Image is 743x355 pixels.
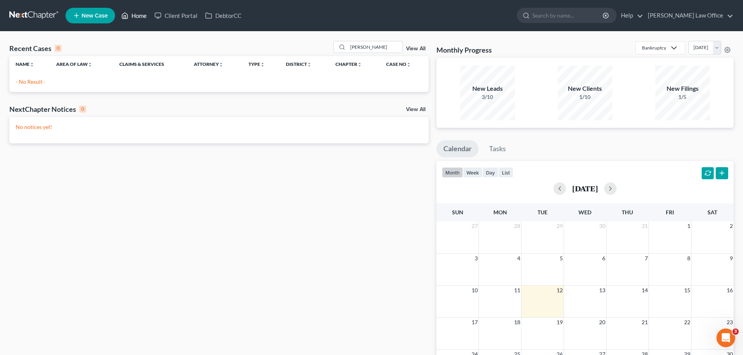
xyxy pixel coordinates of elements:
a: Attorneyunfold_more [194,61,223,67]
div: 0 [79,106,86,113]
span: 12 [556,286,564,295]
span: 28 [513,221,521,231]
a: Chapterunfold_more [335,61,362,67]
span: Fri [666,209,674,215]
a: Districtunfold_more [286,61,312,67]
span: Sat [708,209,717,215]
a: Nameunfold_more [16,61,34,67]
span: 3 [732,329,739,335]
i: unfold_more [357,62,362,67]
a: Help [617,9,643,23]
input: Search by name... [348,41,403,53]
input: Search by name... [532,8,604,23]
span: Sun [452,209,463,215]
span: 7 [644,254,649,263]
span: 2 [729,221,734,231]
a: Area of Lawunfold_more [56,61,92,67]
span: 18 [513,318,521,327]
div: New Filings [655,84,710,93]
a: Client Portal [151,9,201,23]
span: 30 [598,221,606,231]
span: Wed [578,209,591,215]
span: 6 [601,254,606,263]
a: Calendar [436,140,479,157]
div: NextChapter Notices [9,104,86,114]
div: 1/5 [655,93,710,101]
span: 3 [474,254,479,263]
span: Mon [493,209,507,215]
a: View All [406,46,426,51]
span: 29 [556,221,564,231]
div: Recent Cases [9,44,62,53]
span: New Case [82,13,108,19]
div: 3/10 [460,93,515,101]
span: 11 [513,286,521,295]
span: Thu [622,209,633,215]
p: - No Result - [16,78,422,86]
span: 31 [641,221,649,231]
span: 1 [686,221,691,231]
div: New Leads [460,84,515,93]
i: unfold_more [307,62,312,67]
a: Home [117,9,151,23]
iframe: Intercom live chat [716,329,735,347]
span: 9 [729,254,734,263]
span: 13 [598,286,606,295]
a: Tasks [482,140,513,157]
p: No notices yet! [16,123,422,131]
span: 5 [559,254,564,263]
button: day [482,167,498,178]
a: Case Nounfold_more [386,61,411,67]
span: 10 [471,286,479,295]
span: 4 [516,254,521,263]
span: 27 [471,221,479,231]
a: [PERSON_NAME] Law Office [644,9,733,23]
div: 0 [55,45,62,52]
i: unfold_more [88,62,92,67]
div: 1/10 [558,93,612,101]
th: Claims & Services [113,56,188,72]
a: Typeunfold_more [248,61,265,67]
i: unfold_more [260,62,265,67]
h2: [DATE] [572,184,598,193]
h3: Monthly Progress [436,45,492,55]
span: Tue [537,209,548,215]
span: 15 [683,286,691,295]
span: 20 [598,318,606,327]
button: week [463,167,482,178]
span: 23 [726,318,734,327]
span: 19 [556,318,564,327]
a: View All [406,107,426,112]
a: DebtorCC [201,9,245,23]
i: unfold_more [219,62,223,67]
span: 21 [641,318,649,327]
i: unfold_more [406,62,411,67]
div: New Clients [558,84,612,93]
button: list [498,167,513,178]
span: 8 [686,254,691,263]
div: Bankruptcy [642,44,666,51]
button: month [442,167,463,178]
span: 22 [683,318,691,327]
span: 14 [641,286,649,295]
span: 17 [471,318,479,327]
i: unfold_more [30,62,34,67]
span: 16 [726,286,734,295]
